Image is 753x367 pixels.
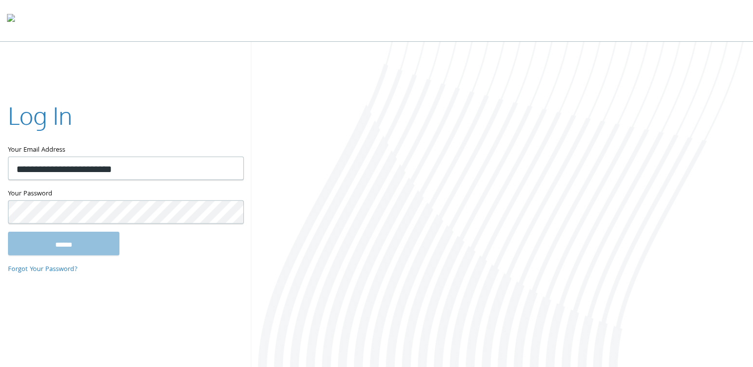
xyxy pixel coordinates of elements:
[8,99,72,132] h2: Log In
[224,206,236,218] keeper-lock: Open Keeper Popup
[224,162,236,174] keeper-lock: Open Keeper Popup
[7,10,15,30] img: todyl-logo-dark.svg
[8,188,243,200] label: Your Password
[8,264,78,275] a: Forgot Your Password?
